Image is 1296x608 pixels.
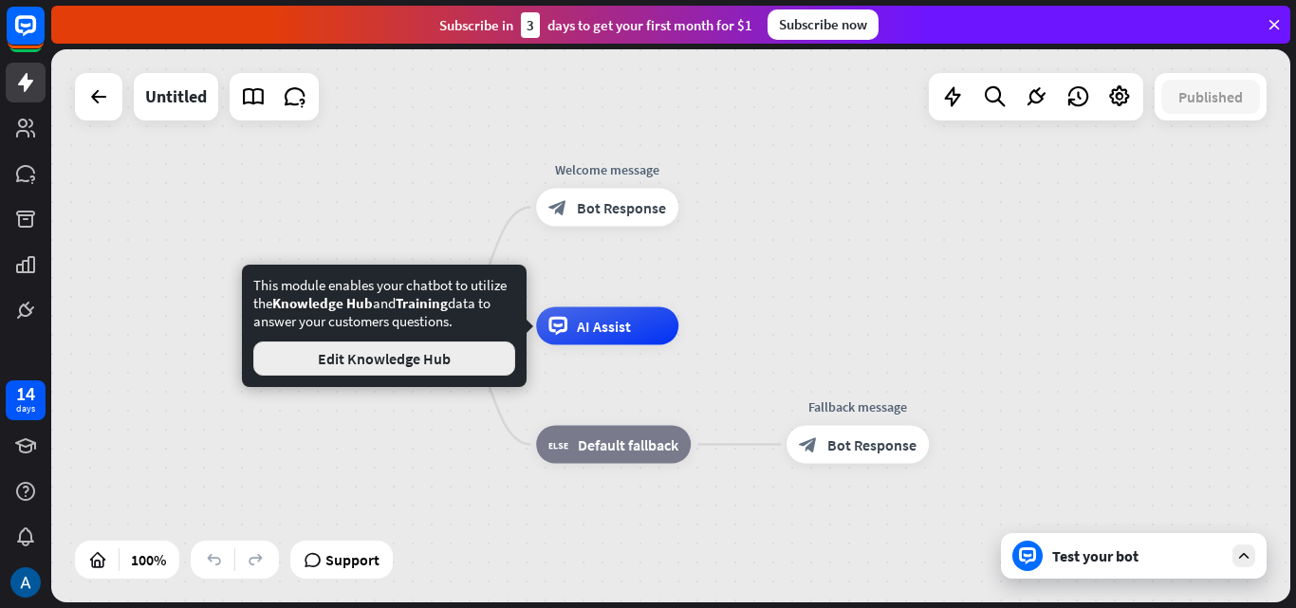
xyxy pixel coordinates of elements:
[253,341,515,376] button: Edit Knowledge Hub
[521,12,540,38] div: 3
[548,198,567,217] i: block_bot_response
[253,276,515,376] div: This module enables your chatbot to utilize the and data to answer your customers questions.
[522,160,693,179] div: Welcome message
[6,380,46,420] a: 14 days
[16,385,35,402] div: 14
[439,12,752,38] div: Subscribe in days to get your first month for $1
[548,435,568,454] i: block_fallback
[15,8,72,64] button: Open LiveChat chat widget
[1052,546,1223,565] div: Test your bot
[125,544,172,575] div: 100%
[16,402,35,415] div: days
[578,435,678,454] span: Default fallback
[272,294,373,312] span: Knowledge Hub
[577,198,666,217] span: Bot Response
[145,73,207,120] div: Untitled
[577,317,631,336] span: AI Assist
[768,9,879,40] div: Subscribe now
[772,397,943,416] div: Fallback message
[396,294,448,312] span: Training
[799,435,818,454] i: block_bot_response
[325,544,380,575] span: Support
[1161,80,1260,114] button: Published
[827,435,916,454] span: Bot Response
